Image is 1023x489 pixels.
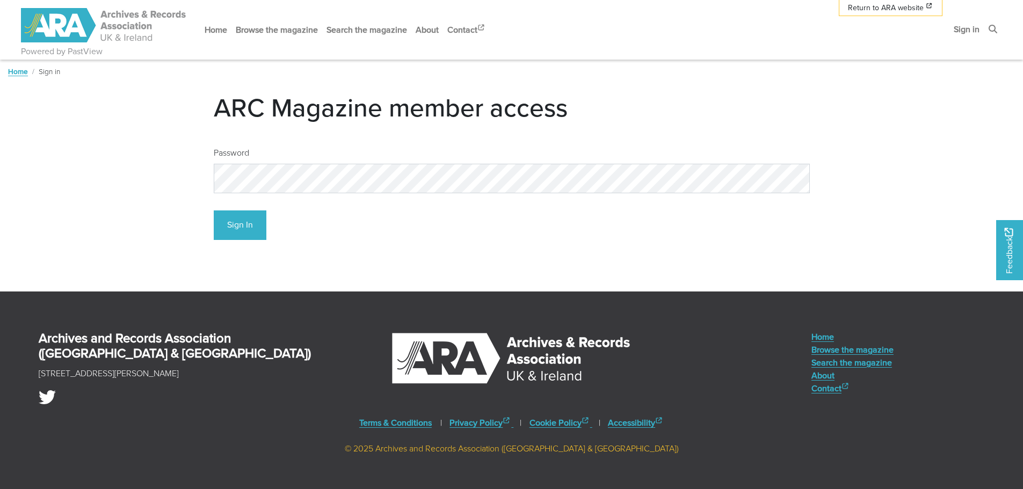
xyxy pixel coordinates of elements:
[214,147,249,159] label: Password
[811,343,894,356] a: Browse the magazine
[214,92,810,123] h1: ARC Magazine member access
[848,2,924,13] span: Return to ARA website
[21,45,103,58] a: Powered by PastView
[811,382,894,395] a: Contact
[359,417,432,428] a: Terms & Conditions
[21,2,187,49] a: ARA - ARC Magazine | Powered by PastView logo
[811,330,894,343] a: Home
[8,66,28,77] a: Home
[39,329,311,362] strong: Archives and Records Association ([GEOGRAPHIC_DATA] & [GEOGRAPHIC_DATA])
[1003,228,1015,273] span: Feedback
[8,442,1015,455] div: © 2025 Archives and Records Association ([GEOGRAPHIC_DATA] & [GEOGRAPHIC_DATA])
[811,356,894,369] a: Search the magazine
[200,16,231,44] a: Home
[390,330,632,386] img: Archives & Records Association (UK & Ireland)
[608,417,664,428] a: Accessibility
[811,369,894,382] a: About
[529,417,592,428] a: Cookie Policy
[21,8,187,42] img: ARA - ARC Magazine | Powered by PastView
[214,210,266,240] button: Sign In
[322,16,411,44] a: Search the magazine
[949,15,984,43] a: Sign in
[39,66,60,77] span: Sign in
[996,220,1023,280] a: Would you like to provide feedback?
[411,16,443,44] a: About
[231,16,322,44] a: Browse the magazine
[449,417,513,428] a: Privacy Policy
[39,367,179,380] p: [STREET_ADDRESS][PERSON_NAME]
[443,16,490,44] a: Contact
